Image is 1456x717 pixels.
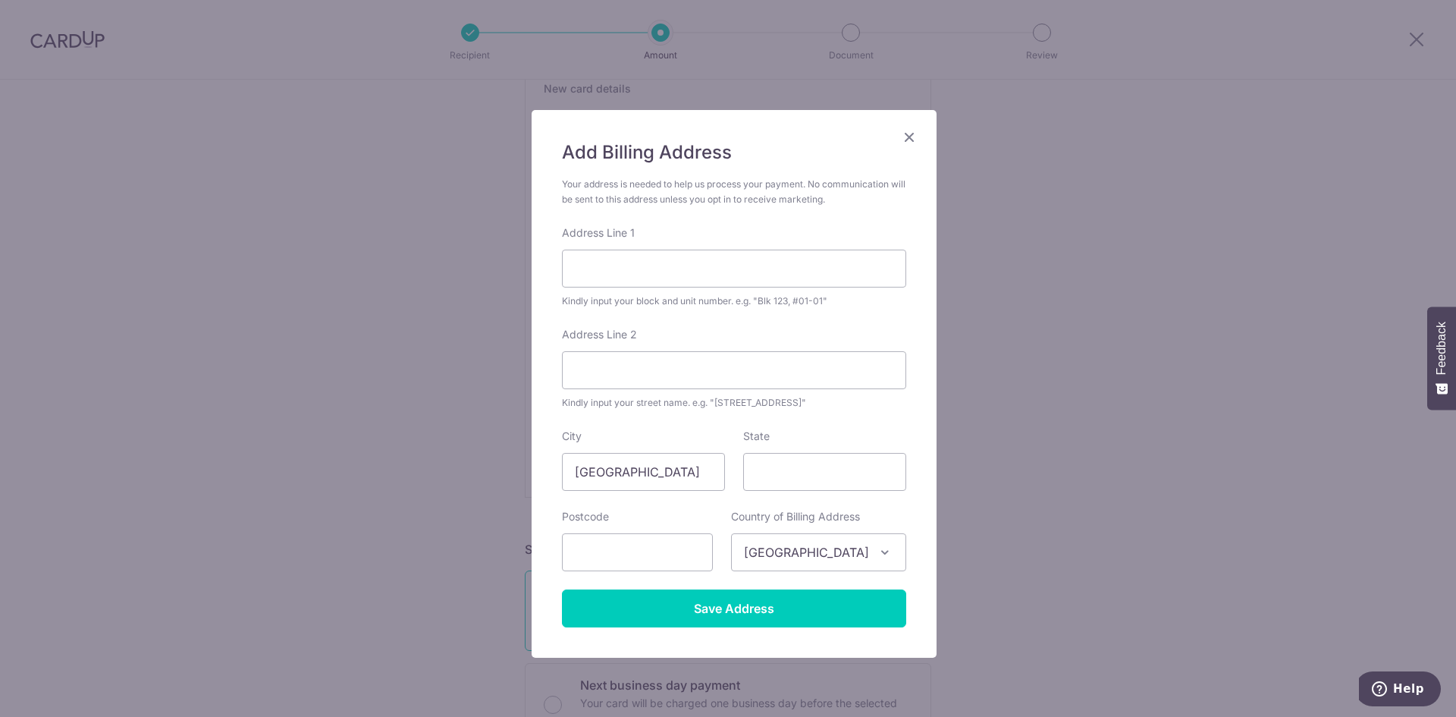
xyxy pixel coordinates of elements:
label: Address Line 1 [562,225,635,241]
button: Feedback - Show survey [1427,307,1456,410]
iframe: Opens a widget where you can find more information [1359,671,1441,709]
div: Your address is needed to help us process your payment. No communication will be sent to this add... [562,177,906,207]
button: Close [900,128,918,146]
label: Postcode [562,509,609,524]
span: Feedback [1435,322,1448,375]
input: Save Address [562,590,906,627]
label: Address Line 2 [562,327,637,342]
div: Kindly input your block and unit number. e.g. "Blk 123, #01-01" [562,294,906,309]
h5: Add Billing Address [562,140,906,165]
span: Singapore [731,533,906,571]
label: City [562,429,582,444]
label: Country of Billing Address [731,509,860,524]
div: Kindly input your street name. e.g. "[STREET_ADDRESS]" [562,395,906,410]
span: Singapore [732,534,905,571]
label: State [743,429,770,444]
